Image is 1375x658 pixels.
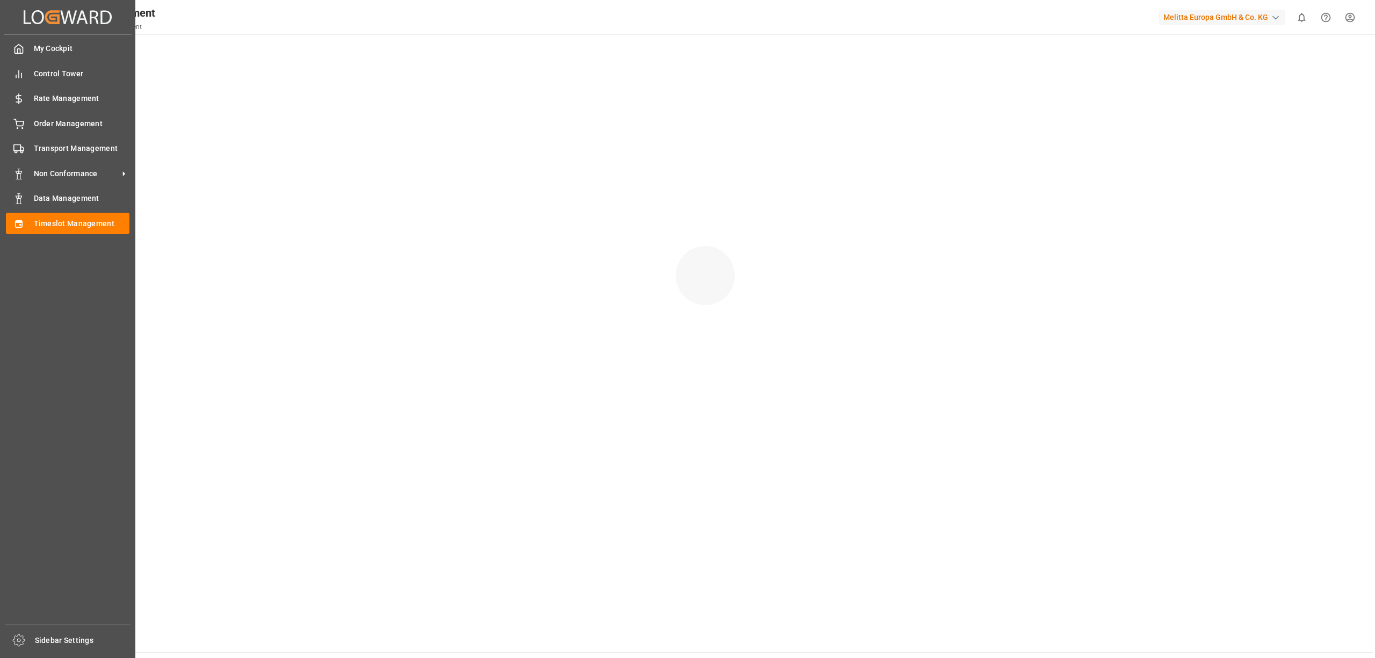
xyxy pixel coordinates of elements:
span: Control Tower [34,68,130,79]
button: Melitta Europa GmbH & Co. KG [1159,7,1290,27]
span: Non Conformance [34,168,119,179]
span: Transport Management [34,143,130,154]
a: Order Management [6,113,129,134]
span: Data Management [34,193,130,204]
a: My Cockpit [6,38,129,59]
a: Data Management [6,188,129,209]
span: Sidebar Settings [35,635,131,646]
a: Transport Management [6,138,129,159]
button: Help Center [1314,5,1338,30]
span: Timeslot Management [34,218,130,229]
span: Rate Management [34,93,130,104]
a: Timeslot Management [6,213,129,234]
a: Rate Management [6,88,129,109]
button: show 0 new notifications [1290,5,1314,30]
span: My Cockpit [34,43,130,54]
div: Melitta Europa GmbH & Co. KG [1159,10,1285,25]
span: Order Management [34,118,130,129]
